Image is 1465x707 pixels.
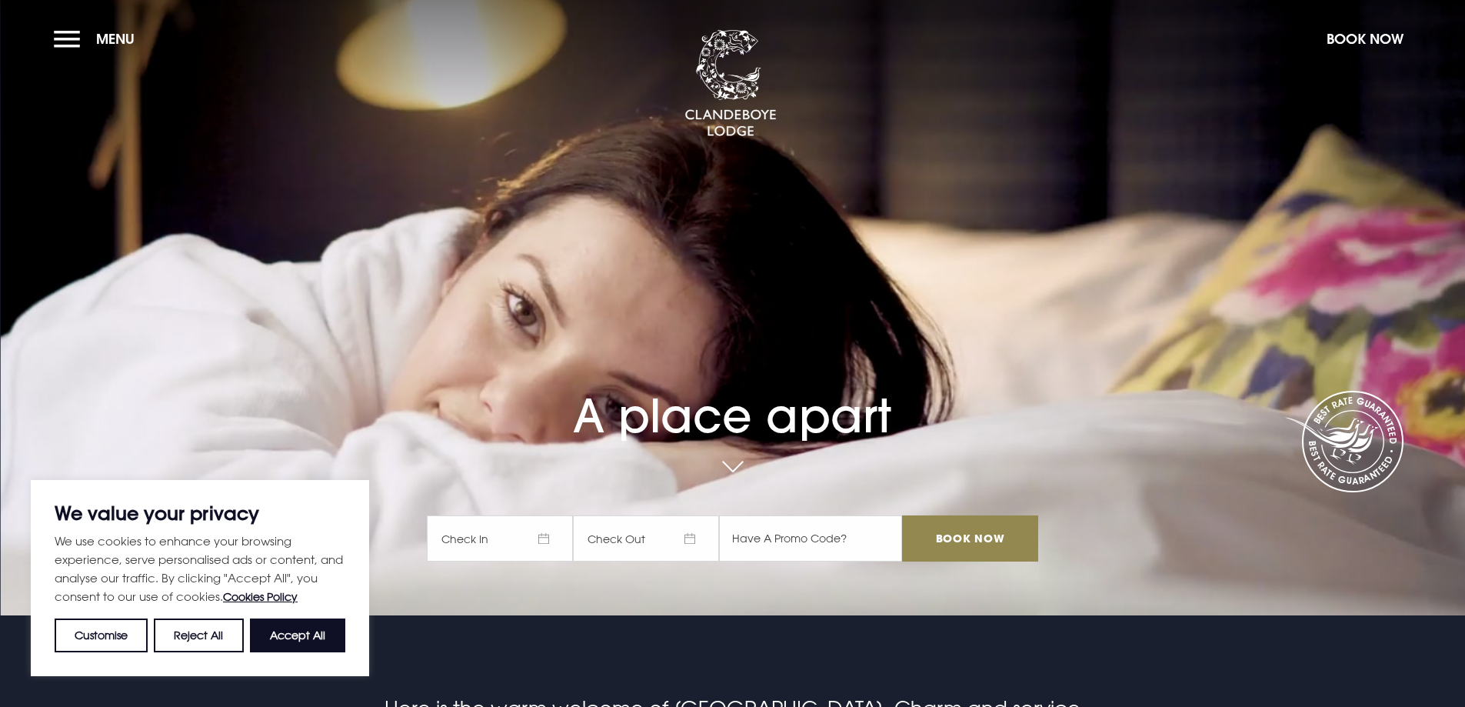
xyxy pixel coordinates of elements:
[719,515,902,562] input: Have A Promo Code?
[427,515,573,562] span: Check In
[96,30,135,48] span: Menu
[223,590,298,603] a: Cookies Policy
[902,515,1037,562] input: Book Now
[427,345,1037,443] h1: A place apart
[684,30,777,138] img: Clandeboye Lodge
[54,22,142,55] button: Menu
[154,619,243,652] button: Reject All
[573,515,719,562] span: Check Out
[55,619,148,652] button: Customise
[1319,22,1411,55] button: Book Now
[250,619,345,652] button: Accept All
[55,504,345,522] p: We value your privacy
[55,532,345,606] p: We use cookies to enhance your browsing experience, serve personalised ads or content, and analys...
[31,480,369,676] div: We value your privacy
